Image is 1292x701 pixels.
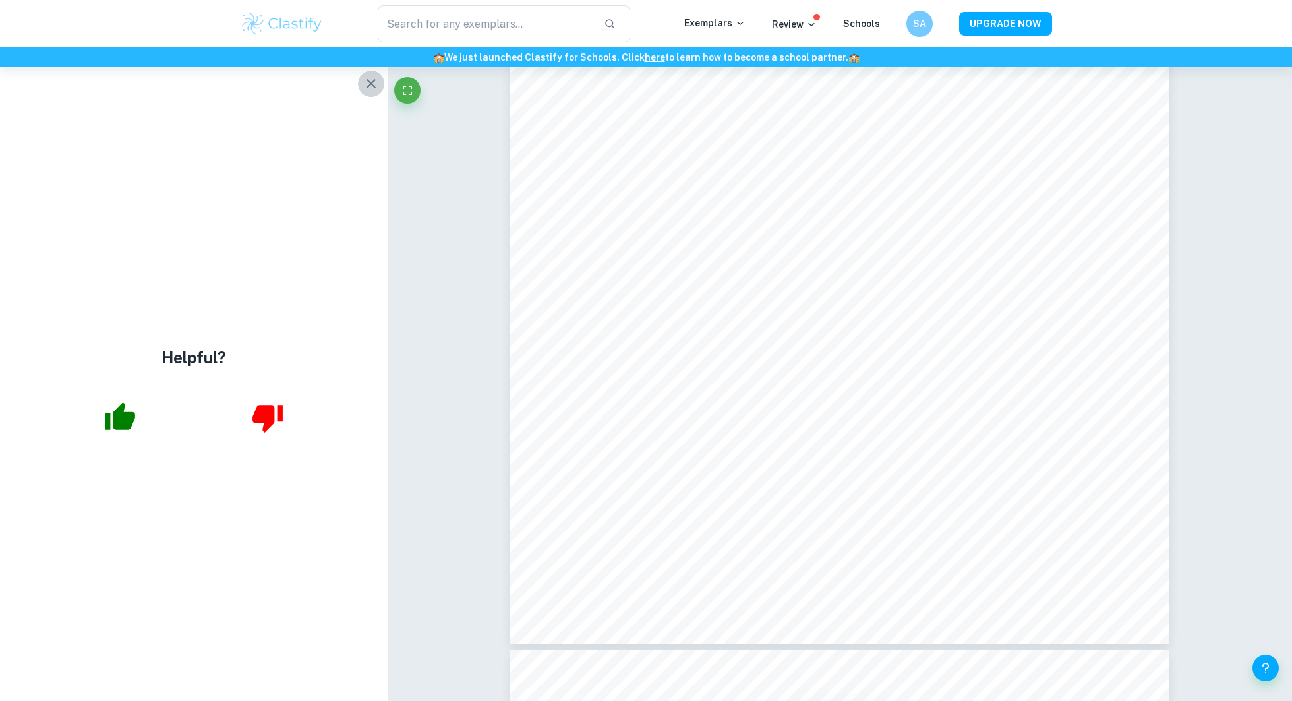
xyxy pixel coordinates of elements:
[378,5,593,42] input: Search for any exemplars...
[645,52,665,63] a: here
[240,11,324,37] img: Clastify logo
[394,77,421,104] button: Fullscreen
[912,16,927,31] h6: SA
[772,17,817,32] p: Review
[161,346,226,369] h4: Helpful?
[848,52,860,63] span: 🏫
[959,12,1052,36] button: UPGRADE NOW
[1252,655,1279,681] button: Help and Feedback
[3,50,1289,65] h6: We just launched Clastify for Schools. Click to learn how to become a school partner.
[433,52,444,63] span: 🏫
[906,11,933,37] button: SA
[684,16,746,30] p: Exemplars
[843,18,880,29] a: Schools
